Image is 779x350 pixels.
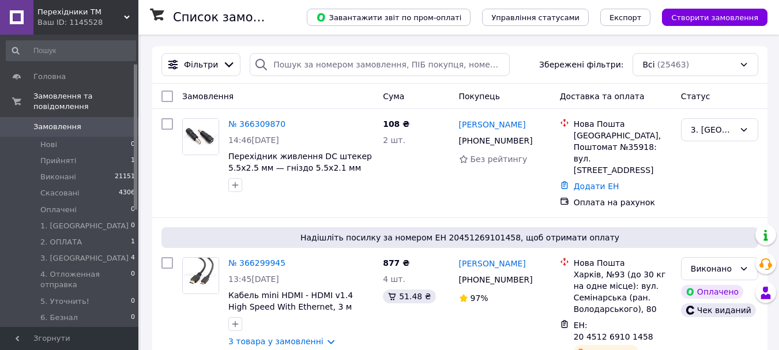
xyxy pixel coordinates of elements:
span: Замовлення [33,122,81,132]
span: 14:46[DATE] [228,136,279,145]
span: 13:45[DATE] [228,274,279,284]
span: 2. ОПЛАТА [40,237,82,247]
button: Експорт [600,9,651,26]
span: Управління статусами [491,13,579,22]
span: 5. Уточнить! [40,296,89,307]
div: 51.48 ₴ [383,289,435,303]
input: Пошук [6,40,136,61]
button: Управління статусами [482,9,589,26]
div: Ваш ID: 1145528 [37,17,138,28]
span: 97% [471,293,488,303]
span: 3. [GEOGRAPHIC_DATA] [40,253,129,264]
span: Завантажити звіт по пром-оплаті [316,12,461,22]
span: Покупець [459,92,500,101]
a: Створити замовлення [650,12,767,21]
span: 4306 [119,188,135,198]
span: 21151 [115,172,135,182]
span: Збережені фільтри: [539,59,623,70]
span: 0 [131,296,135,307]
a: № 366299945 [228,258,285,268]
span: Без рейтингу [471,155,528,164]
span: 0 [131,269,135,290]
div: [GEOGRAPHIC_DATA], Поштомат №35918: вул. [STREET_ADDRESS] [574,130,672,176]
input: Пошук за номером замовлення, ПІБ покупця, номером телефону, Email, номером накладної [250,53,510,76]
span: Перехiдники ТМ [37,7,124,17]
a: [PERSON_NAME] [459,119,526,130]
img: Фото товару [183,258,219,293]
span: Cума [383,92,404,101]
span: 108 ₴ [383,119,409,129]
span: Виконані [40,172,76,182]
span: ЕН: 20 4512 6910 1458 [574,321,653,341]
button: Створити замовлення [662,9,767,26]
img: Фото товару [183,119,219,155]
a: Фото товару [182,118,219,155]
a: Кабель mini HDMI - HDMI v1.4 High Speed With Ethernet, 3 м [228,291,353,311]
a: Фото товару [182,257,219,294]
span: 6. Безнал [40,313,78,323]
div: Харків, №93 (до 30 кг на одне місце): вул. Семінарська (ран. Володарського), 80 [574,269,672,315]
span: Оплачені [40,205,77,215]
a: [PERSON_NAME] [459,258,526,269]
span: 877 ₴ [383,258,409,268]
span: 0 [131,140,135,150]
span: 4. Отложенная отправка [40,269,131,290]
span: Головна [33,71,66,82]
span: Замовлення [182,92,234,101]
span: Всі [642,59,654,70]
span: Статус [681,92,710,101]
span: [PHONE_NUMBER] [459,136,533,145]
span: Замовлення та повідомлення [33,91,138,112]
div: Чек виданий [681,303,756,317]
div: Оплата на рахунок [574,197,672,208]
button: Завантажити звіт по пром-оплаті [307,9,471,26]
a: Додати ЕН [574,182,619,191]
h1: Список замовлень [173,10,290,24]
span: Прийняті [40,156,76,166]
div: Оплачено [681,285,743,299]
div: Нова Пошта [574,118,672,130]
span: 0 [131,221,135,231]
span: Доставка та оплата [560,92,645,101]
span: Експорт [609,13,642,22]
span: 0 [131,205,135,215]
div: Виконано [691,262,735,275]
div: 3. ОТПРАВКА [691,123,735,136]
span: 2 шт. [383,136,405,145]
a: Перехідник живлення DC штекер 5.5x2.5 мм — гніздо 5.5х2.1 мм [228,152,372,172]
span: 1. [GEOGRAPHIC_DATA] [40,221,129,231]
span: 1 [131,237,135,247]
span: Скасовані [40,188,80,198]
span: Нові [40,140,57,150]
span: Надішліть посилку за номером ЕН 20451269101458, щоб отримати оплату [166,232,754,243]
a: № 366309870 [228,119,285,129]
span: 1 [131,156,135,166]
span: [PHONE_NUMBER] [459,275,533,284]
span: Фільтри [184,59,218,70]
span: Створити замовлення [671,13,758,22]
span: (25463) [657,60,689,69]
span: 0 [131,313,135,323]
span: 4 [131,253,135,264]
a: 3 товара у замовленні [228,337,323,346]
div: Нова Пошта [574,257,672,269]
span: 4 шт. [383,274,405,284]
